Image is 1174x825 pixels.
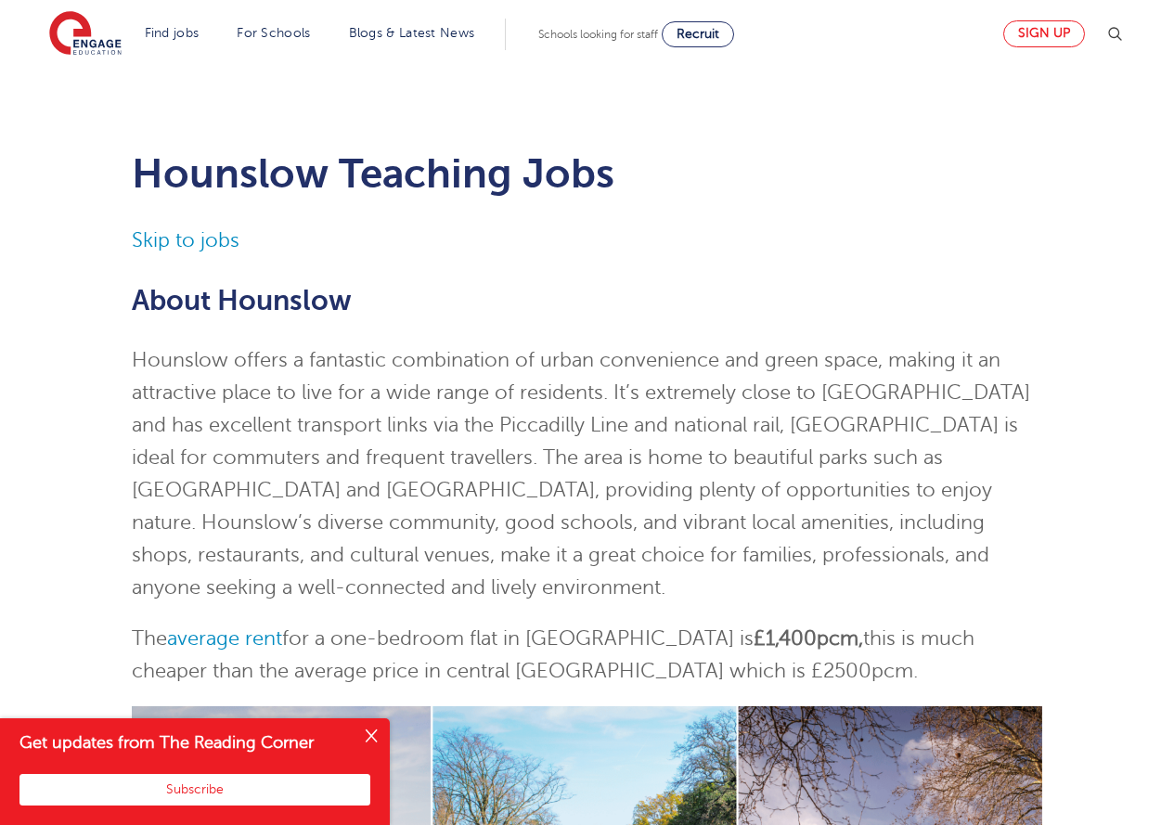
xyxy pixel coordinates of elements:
[754,627,863,650] strong: £1,400pcm,
[132,150,1042,197] h1: Hounslow Teaching Jobs
[662,21,734,47] a: Recruit
[132,285,1042,316] h2: About Hounslow
[145,26,200,40] a: Find jobs
[538,28,658,41] span: Schools looking for staff
[677,27,719,41] span: Recruit
[19,774,370,806] button: Subscribe
[167,627,282,650] a: average rent
[353,718,390,755] button: Close
[1003,20,1085,47] a: Sign up
[237,26,310,40] a: For Schools
[132,229,239,251] a: Skip to jobs
[19,731,351,754] h4: Get updates from The Reading Corner
[349,26,475,40] a: Blogs & Latest News
[132,344,1042,604] p: Hounslow offers a fantastic combination of urban convenience and green space, making it an attrac...
[49,11,122,58] img: Engage Education
[132,627,974,682] span: The for a one-bedroom flat in [GEOGRAPHIC_DATA] is this is much cheaper than the average price in...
